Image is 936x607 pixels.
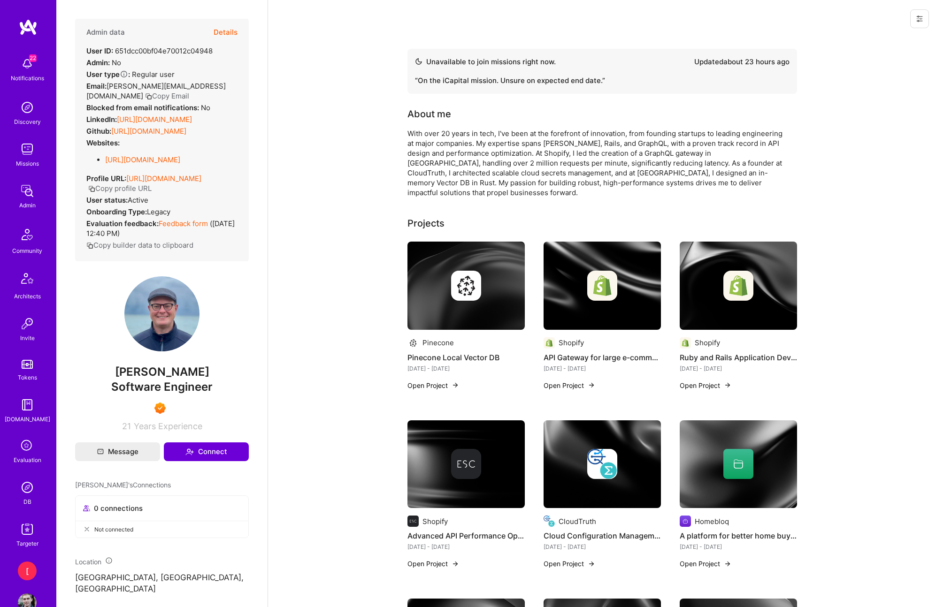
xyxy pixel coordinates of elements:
div: [ [18,561,37,580]
div: DB [23,497,31,507]
div: Architects [14,291,41,301]
img: Company logo [407,337,419,349]
h4: Admin data [86,28,125,37]
img: Company logo [407,516,419,527]
img: Company logo [587,271,617,301]
div: Unavailable to join missions right now. [415,56,556,68]
i: icon Copy [145,93,152,100]
div: Tokens [18,372,37,382]
p: [GEOGRAPHIC_DATA], [GEOGRAPHIC_DATA], [GEOGRAPHIC_DATA] [75,572,249,595]
button: Open Project [544,559,595,569]
div: Projects [407,216,445,230]
strong: Profile URL: [86,174,126,183]
i: icon Copy [88,185,95,192]
strong: Blocked from email notifications: [86,103,201,112]
img: arrow-right [724,560,731,568]
h4: Ruby and Rails Application Development [680,351,797,364]
div: No [86,103,210,113]
img: Admin Search [18,478,37,497]
img: arrow-right [724,381,731,389]
i: icon Copy [86,242,93,249]
img: arrow-right [452,560,459,568]
img: Exceptional A.Teamer [154,402,166,414]
span: [PERSON_NAME][EMAIL_ADDRESS][DOMAIN_NAME] [86,82,226,100]
img: Architects [16,269,38,291]
a: Feedback form [159,219,208,228]
div: Targeter [16,539,38,548]
span: 0 connections [94,503,143,513]
img: teamwork [18,140,37,159]
h4: A platform for better home buying [680,530,797,542]
div: Shopify [559,338,584,348]
img: arrow-right [588,560,595,568]
img: User Avatar [124,276,199,351]
span: Not connected [94,524,133,534]
span: [PERSON_NAME]'s Connections [75,480,171,490]
img: Availability [415,58,422,65]
img: arrow-right [588,381,595,389]
strong: Github: [86,127,111,136]
img: Company logo [451,271,481,301]
button: Copy profile URL [88,183,152,193]
img: Company logo [680,516,691,527]
div: Evaluation [14,455,41,465]
strong: Admin: [86,58,110,67]
span: Software Engineer [111,380,213,394]
img: Company logo [723,271,753,301]
button: Connect [164,442,249,461]
div: [DATE] - [DATE] [544,542,661,552]
div: Location [75,557,249,567]
button: 0 connectionsNot connected [75,495,249,538]
div: Pinecone [422,338,454,348]
div: With over 20 years in tech, I've been at the forefront of innovation, from founding startups to l... [407,129,783,197]
div: [DATE] - [DATE] [407,364,525,373]
button: Open Project [407,559,459,569]
strong: Websites: [86,138,120,147]
strong: Email: [86,82,107,91]
img: cover [544,242,661,330]
span: 22 [29,54,37,62]
i: icon CloseGray [83,525,91,533]
div: Missions [16,159,39,168]
span: Active [128,196,148,205]
a: [ [15,561,39,580]
div: 651dcc00bf04e70012c04948 [86,46,213,56]
div: Updated about 23 hours ago [694,56,790,68]
strong: Onboarding Type: [86,207,147,216]
button: Open Project [407,380,459,390]
a: [URL][DOMAIN_NAME] [105,155,180,164]
img: Company logo [544,337,555,349]
div: Notifications [11,73,44,83]
img: cover [680,242,797,330]
img: cover [407,242,525,330]
strong: User type : [86,70,130,79]
button: Open Project [680,559,731,569]
div: [DATE] - [DATE] [680,364,797,373]
img: cover [407,420,525,508]
div: Regular user [86,69,175,79]
i: Help [120,70,128,78]
img: Company logo [680,337,691,349]
h4: Cloud Configuration Management Platform [544,530,661,542]
button: Details [214,19,238,46]
span: legacy [147,207,170,216]
img: cover [544,420,661,508]
img: arrow-right [452,381,459,389]
div: ( [DATE] 12:40 PM ) [86,219,238,238]
i: icon Collaborator [83,505,90,512]
img: tokens [22,360,33,369]
div: Community [12,246,42,256]
img: Skill Targeter [18,520,37,539]
div: [DATE] - [DATE] [407,542,525,552]
div: [DOMAIN_NAME] [5,414,50,424]
i: icon Mail [97,448,104,455]
img: Company logo [544,516,555,527]
i: icon Connect [185,448,194,456]
span: [PERSON_NAME] [75,365,249,379]
span: Years Experience [134,421,202,431]
img: bell [18,54,37,73]
a: [URL][DOMAIN_NAME] [117,115,192,124]
button: Message [75,442,160,461]
img: discovery [18,98,37,117]
a: [URL][DOMAIN_NAME] [126,174,201,183]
